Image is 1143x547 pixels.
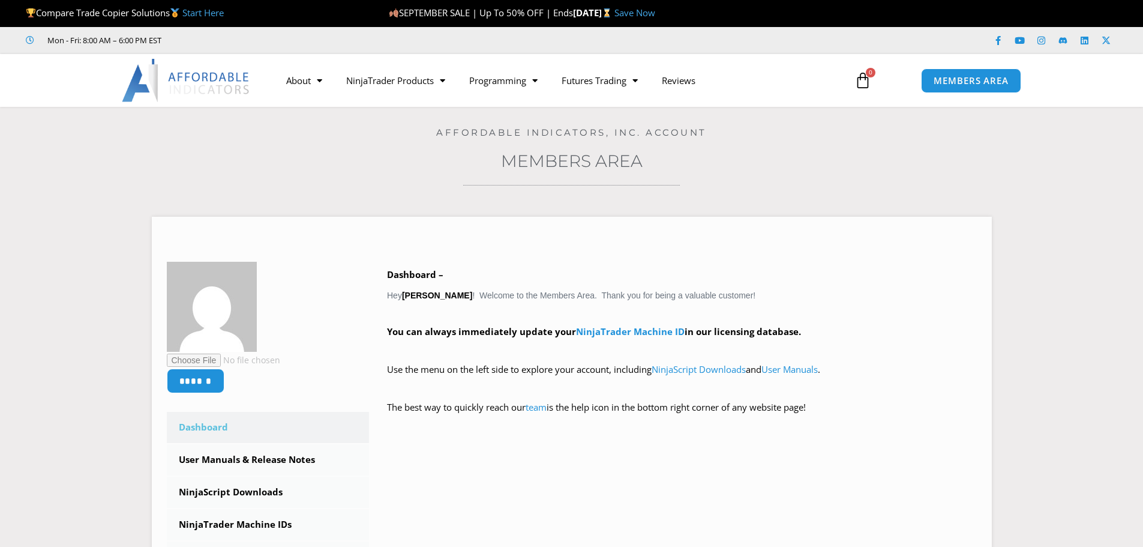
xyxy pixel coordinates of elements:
span: Mon - Fri: 8:00 AM – 6:00 PM EST [44,33,161,47]
a: NinjaTrader Machine ID [576,325,685,337]
span: MEMBERS AREA [934,76,1009,85]
a: Reviews [650,67,707,94]
a: NinjaTrader Machine IDs [167,509,370,540]
a: User Manuals [761,363,818,375]
b: Dashboard – [387,268,443,280]
a: User Manuals & Release Notes [167,444,370,476]
strong: You can always immediately update your in our licensing database. [387,325,801,337]
a: Members Area [501,151,643,171]
a: Affordable Indicators, Inc. Account [436,127,707,138]
span: 0 [866,68,875,77]
a: Start Here [182,7,224,19]
a: About [274,67,334,94]
p: The best way to quickly reach our is the help icon in the bottom right corner of any website page! [387,399,977,433]
a: MEMBERS AREA [921,68,1021,93]
a: Save Now [614,7,655,19]
a: Futures Trading [550,67,650,94]
strong: [DATE] [573,7,614,19]
img: 60928205967ae52e4d0b4da5482b33957c18862b54fd76af2cf3aaba4fa72147 [167,262,257,352]
span: SEPTEMBER SALE | Up To 50% OFF | Ends [389,7,573,19]
a: team [526,401,547,413]
strong: [PERSON_NAME] [402,291,472,300]
a: Programming [457,67,550,94]
div: Hey ! Welcome to the Members Area. Thank you for being a valuable customer! [387,267,977,433]
iframe: Customer reviews powered by Trustpilot [178,34,358,46]
p: Use the menu on the left side to explore your account, including and . [387,361,977,395]
a: NinjaScript Downloads [167,477,370,508]
a: NinjaTrader Products [334,67,457,94]
img: ⌛ [602,8,611,17]
a: Dashboard [167,412,370,443]
a: NinjaScript Downloads [652,363,746,375]
img: 🍂 [389,8,398,17]
nav: Menu [274,67,841,94]
a: 0 [836,63,889,98]
img: LogoAI | Affordable Indicators – NinjaTrader [122,59,251,102]
img: 🏆 [26,8,35,17]
span: Compare Trade Copier Solutions [26,7,224,19]
img: 🥇 [170,8,179,17]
